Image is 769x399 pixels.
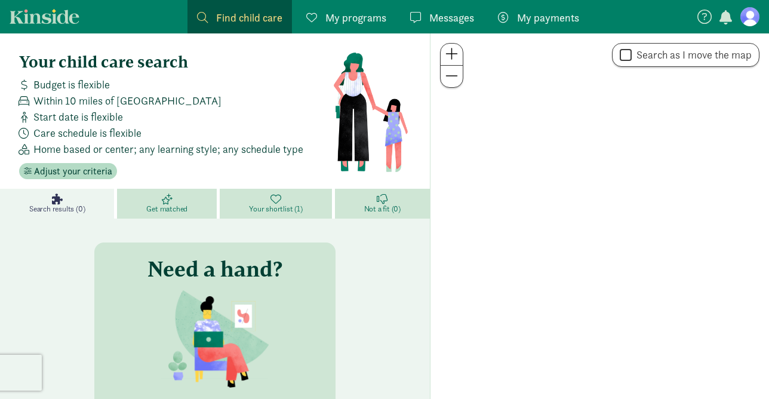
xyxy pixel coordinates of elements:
span: Adjust your criteria [34,164,112,179]
span: Within 10 miles of [GEOGRAPHIC_DATA] [33,93,222,109]
label: Search as I move the map [632,48,752,62]
span: Find child care [216,10,282,26]
h4: Your child care search [19,53,333,72]
h3: Need a hand? [147,257,282,281]
span: Get matched [146,204,187,214]
a: Your shortlist (1) [220,189,334,219]
span: Home based or center; any learning style; any schedule type [33,141,303,157]
a: Not a fit (0) [335,189,430,219]
span: Your shortlist (1) [249,204,302,214]
span: My payments [517,10,579,26]
span: Budget is flexible [33,76,110,93]
a: Kinside [10,9,79,24]
span: Search results (0) [29,204,85,214]
button: Adjust your criteria [19,163,117,180]
span: Start date is flexible [33,109,123,125]
a: Get matched [117,189,220,219]
span: Not a fit (0) [364,204,401,214]
span: Messages [429,10,474,26]
span: My programs [325,10,386,26]
span: Care schedule is flexible [33,125,142,141]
